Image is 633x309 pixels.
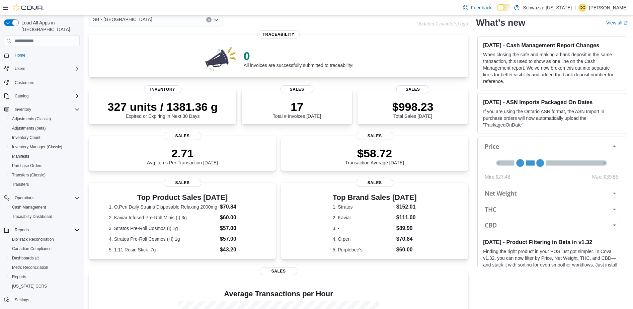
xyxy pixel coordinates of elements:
[9,162,45,170] a: Purchase Orders
[9,171,48,179] a: Transfers (Classic)
[574,4,576,12] p: |
[9,124,80,132] span: Adjustments (beta)
[333,246,394,253] dt: 5. Purplebee's
[1,50,82,60] button: Home
[12,51,80,59] span: Home
[109,246,217,253] dt: 5. 1:11 Rosin Stick .7g
[7,170,82,180] button: Transfers (Classic)
[273,100,321,119] div: Total # Invoices [DATE]
[257,30,300,38] span: Traceability
[12,274,26,280] span: Reports
[9,134,43,142] a: Inventory Count
[147,147,218,165] div: Avg Items Per Transaction [DATE]
[94,290,463,298] h4: Average Transactions per Hour
[497,4,511,11] input: Dark Mode
[12,116,51,122] span: Adjustments (Classic)
[9,263,80,272] span: Metrc Reconciliation
[15,107,31,112] span: Inventory
[109,236,217,242] dt: 4. Stratos Pre-Roll Cosmos (H) 1g
[9,180,31,188] a: Transfers
[9,254,80,262] span: Dashboards
[333,236,394,242] dt: 4. O.pen
[483,99,621,105] h3: [DATE] - ASN Imports Packaged On Dates
[214,17,219,22] button: Open list of options
[9,171,80,179] span: Transfers (Classic)
[589,4,628,12] p: [PERSON_NAME]
[9,152,80,160] span: Manifests
[164,132,201,140] span: Sales
[9,124,49,132] a: Adjustments (beta)
[12,163,43,168] span: Purchase Orders
[244,49,353,68] div: All invoices are successfully submitted to traceability!
[7,152,82,161] button: Manifests
[1,77,82,87] button: Customers
[7,244,82,253] button: Canadian Compliance
[12,172,46,178] span: Transfers (Classic)
[9,115,54,123] a: Adjustments (Classic)
[9,152,32,160] a: Manifests
[220,214,256,222] dd: $60.00
[220,224,256,232] dd: $57.00
[476,17,525,28] h2: What's new
[345,147,404,165] div: Transaction Average [DATE]
[19,19,80,33] span: Load All Apps in [GEOGRAPHIC_DATA]
[471,4,491,11] span: Feedback
[12,237,54,242] span: BioTrack Reconciliation
[9,213,55,221] a: Traceabilty Dashboard
[606,20,628,25] a: View allExternal link
[483,248,621,282] p: Finding the right product in your POS just got simpler. In Cova v1.32, you can now filter by Pric...
[12,92,31,100] button: Catalog
[12,296,80,304] span: Settings
[9,213,80,221] span: Traceabilty Dashboard
[273,100,321,113] p: 17
[260,267,297,275] span: Sales
[109,204,217,210] dt: 1. O.Pen Daily Strains Disposable Relaxing 2000mg
[108,100,218,119] div: Expired or Expiring in Next 30 Days
[7,212,82,221] button: Traceabilty Dashboard
[392,100,433,113] p: $998.23
[12,78,80,86] span: Customers
[109,225,217,232] dt: 3. Stratos Pre-Roll Cosmos (I) 1g
[460,1,494,14] a: Feedback
[12,226,80,234] span: Reports
[483,239,621,245] h3: [DATE] - Product Filtering in Beta in v1.32
[144,85,181,93] span: Inventory
[12,214,52,219] span: Traceabilty Dashboard
[9,245,80,253] span: Canadian Compliance
[12,226,31,234] button: Reports
[244,49,353,63] p: 0
[9,143,65,151] a: Inventory Manager (Classic)
[12,265,48,270] span: Metrc Reconciliation
[12,126,46,131] span: Adjustments (beta)
[9,162,80,170] span: Purchase Orders
[15,93,28,99] span: Catalog
[12,246,52,251] span: Canadian Compliance
[7,203,82,212] button: Cash Management
[416,21,468,26] p: Updated 1 minute(s) ago
[220,203,256,211] dd: $70.84
[9,273,29,281] a: Reports
[624,21,628,25] svg: External link
[220,246,256,254] dd: $43.20
[392,100,433,119] div: Total Sales [DATE]
[9,235,57,243] a: BioTrack Reconciliation
[396,235,417,243] dd: $70.84
[12,79,37,87] a: Customers
[15,297,29,303] span: Settings
[333,214,394,221] dt: 2. Kaviar
[483,108,621,128] p: If you are using the Ontario ASN format, the ASN Import in purchase orders will now automatically...
[220,235,256,243] dd: $57.00
[9,235,80,243] span: BioTrack Reconciliation
[13,4,44,11] img: Cova
[9,282,80,290] span: Washington CCRS
[1,105,82,114] button: Inventory
[9,203,49,211] a: Cash Management
[12,144,62,150] span: Inventory Manager (Classic)
[12,194,80,202] span: Operations
[333,225,394,232] dt: 3. -
[1,91,82,101] button: Catalog
[12,65,28,73] button: Users
[12,284,47,289] span: [US_STATE] CCRS
[7,263,82,272] button: Metrc Reconciliation
[109,214,217,221] dt: 2. Kaviar Infused Pre-Roll Minis (I) 3g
